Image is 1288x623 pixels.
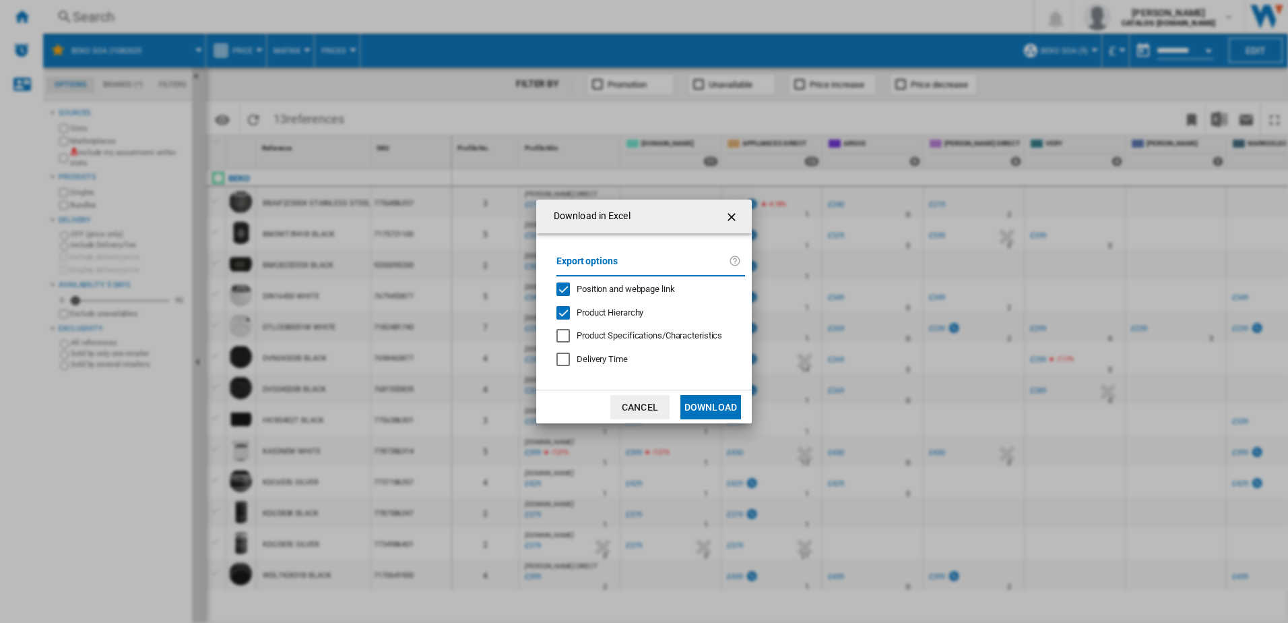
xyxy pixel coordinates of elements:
span: Position and webpage link [577,284,675,294]
label: Export options [556,254,729,278]
button: Download [680,395,741,419]
span: Product Hierarchy [577,307,643,318]
ng-md-icon: getI18NText('BUTTONS.CLOSE_DIALOG') [725,209,741,225]
md-checkbox: Product Hierarchy [556,306,734,319]
md-checkbox: Delivery Time [556,353,745,366]
h4: Download in Excel [547,210,631,223]
md-checkbox: Position and webpage link [556,283,734,296]
span: Delivery Time [577,354,628,364]
button: getI18NText('BUTTONS.CLOSE_DIALOG') [719,203,746,230]
div: Only applies to Category View [577,330,722,342]
span: Product Specifications/Characteristics [577,330,722,340]
button: Cancel [610,395,670,419]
